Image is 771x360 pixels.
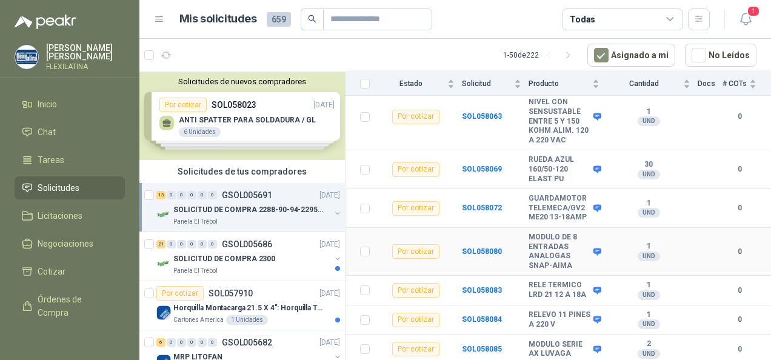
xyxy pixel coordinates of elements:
[198,338,207,347] div: 0
[177,240,186,248] div: 0
[529,233,590,270] b: MODULO DE 8 ENTRADAS ANALOGAS SNAP-AIMA
[319,239,340,250] p: [DATE]
[638,170,660,179] div: UND
[723,314,756,325] b: 0
[607,310,690,320] b: 1
[308,15,316,23] span: search
[209,289,253,298] p: SOL057910
[15,232,125,255] a: Negociaciones
[198,191,207,199] div: 0
[167,191,176,199] div: 0
[607,281,690,290] b: 1
[208,240,217,248] div: 0
[392,342,439,356] div: Por cotizar
[173,253,275,265] p: SOLICITUD DE COMPRA 2300
[462,247,502,256] a: SOL058080
[723,111,756,122] b: 0
[167,338,176,347] div: 0
[462,204,502,212] a: SOL058072
[392,313,439,327] div: Por cotizar
[139,281,345,330] a: Por cotizarSOL057910[DATE] Company LogoHorquilla Montacarga 21.5 X 4": Horquilla Telescopica Over...
[392,244,439,259] div: Por cotizar
[607,242,690,252] b: 1
[607,339,690,349] b: 2
[222,338,272,347] p: GSOL005682
[156,256,171,271] img: Company Logo
[38,181,79,195] span: Solicitudes
[392,110,439,124] div: Por cotizar
[173,302,324,314] p: Horquilla Montacarga 21.5 X 4": Horquilla Telescopica Overall size 2108 x 660 x 324mm
[173,315,224,325] p: Cartones America
[177,191,186,199] div: 0
[747,5,760,17] span: 1
[723,202,756,214] b: 0
[607,107,690,117] b: 1
[38,98,57,111] span: Inicio
[698,72,723,96] th: Docs
[723,72,771,96] th: # COTs
[638,252,660,261] div: UND
[377,79,445,88] span: Estado
[607,79,681,88] span: Cantidad
[15,260,125,283] a: Cotizar
[607,72,698,96] th: Cantidad
[392,201,439,216] div: Por cotizar
[503,45,578,65] div: 1 - 50 de 222
[319,288,340,299] p: [DATE]
[529,79,590,88] span: Producto
[156,188,342,227] a: 13 0 0 0 0 0 GSOL005691[DATE] Company LogoSOLICITUD DE COMPRA 2288-90-94-2295-96-2301-02-04Panela...
[723,285,756,296] b: 0
[156,191,165,199] div: 13
[685,44,756,67] button: No Leídos
[179,10,257,28] h1: Mis solicitudes
[462,112,502,121] a: SOL058063
[462,72,529,96] th: Solicitud
[46,63,125,70] p: FLEXILATINA
[723,344,756,355] b: 0
[319,190,340,201] p: [DATE]
[139,72,345,160] div: Solicitudes de nuevos compradoresPor cotizarSOL058023[DATE] ANTI SPATTER PARA SOLDADURA / GL6 Uni...
[15,15,76,29] img: Logo peakr
[38,209,82,222] span: Licitaciones
[607,160,690,170] b: 30
[462,165,502,173] a: SOL058069
[38,293,113,319] span: Órdenes de Compra
[15,121,125,144] a: Chat
[570,13,595,26] div: Todas
[156,286,204,301] div: Por cotizar
[15,45,38,68] img: Company Logo
[462,286,502,295] b: SOL058083
[208,338,217,347] div: 0
[156,240,165,248] div: 21
[156,305,171,320] img: Company Logo
[222,240,272,248] p: GSOL005686
[319,337,340,348] p: [DATE]
[529,281,590,299] b: RELE TERMICO LRD 21 12 A 18A
[529,155,590,184] b: RUEDA AZUL 160/50-120 ELAST PU
[173,266,218,276] p: Panela El Trébol
[38,265,65,278] span: Cotizar
[638,116,660,126] div: UND
[15,329,125,352] a: Remisiones
[156,237,342,276] a: 21 0 0 0 0 0 GSOL005686[DATE] Company LogoSOLICITUD DE COMPRA 2300Panela El Trébol
[377,72,462,96] th: Estado
[38,125,56,139] span: Chat
[723,246,756,258] b: 0
[198,240,207,248] div: 0
[46,44,125,61] p: [PERSON_NAME] [PERSON_NAME]
[723,79,747,88] span: # COTs
[638,349,660,359] div: UND
[638,319,660,329] div: UND
[392,283,439,298] div: Por cotizar
[392,162,439,177] div: Por cotizar
[529,310,590,329] b: RELEVO 11 PINES A 220 V
[735,8,756,30] button: 1
[462,345,502,353] a: SOL058085
[723,164,756,175] b: 0
[267,12,291,27] span: 659
[173,204,324,216] p: SOLICITUD DE COMPRA 2288-90-94-2295-96-2301-02-04
[156,207,171,222] img: Company Logo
